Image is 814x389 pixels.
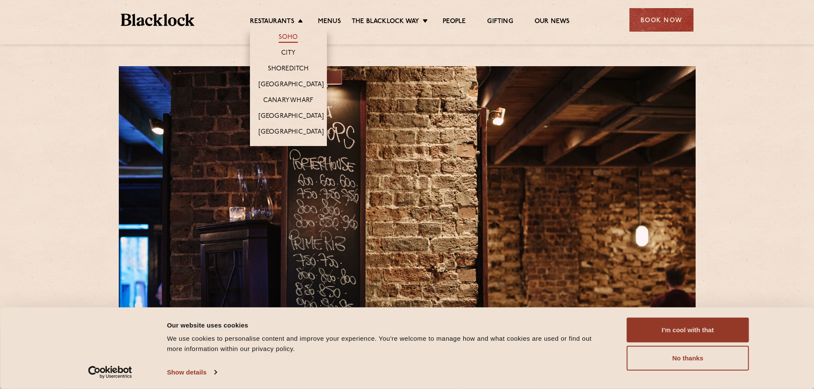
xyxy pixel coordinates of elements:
[627,318,749,342] button: I'm cool with that
[352,18,419,27] a: The Blacklock Way
[73,366,147,379] a: Usercentrics Cookiebot - opens in a new window
[121,14,195,26] img: BL_Textured_Logo-footer-cropped.svg
[259,112,324,122] a: [GEOGRAPHIC_DATA]
[535,18,570,27] a: Our News
[268,65,309,74] a: Shoreditch
[627,346,749,371] button: No thanks
[318,18,341,27] a: Menus
[279,33,298,43] a: Soho
[281,49,296,58] a: City
[167,320,608,330] div: Our website uses cookies
[259,128,324,137] a: [GEOGRAPHIC_DATA]
[263,97,313,106] a: Canary Wharf
[443,18,466,27] a: People
[167,366,217,379] a: Show details
[487,18,513,27] a: Gifting
[629,8,694,32] div: Book Now
[250,18,294,27] a: Restaurants
[259,81,324,90] a: [GEOGRAPHIC_DATA]
[167,333,608,354] div: We use cookies to personalise content and improve your experience. You're welcome to manage how a...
